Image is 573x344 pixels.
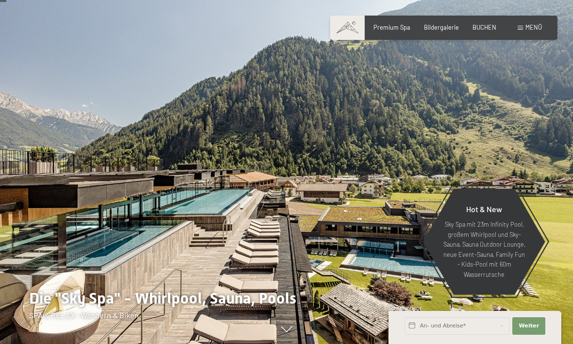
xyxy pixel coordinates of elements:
[373,23,410,31] a: Premium Spa
[424,23,459,31] a: Bildergalerie
[422,188,546,295] a: Hot & New Sky Spa mit 23m Infinity Pool, großem Whirlpool und Sky-Sauna, Sauna Outdoor Lounge, ne...
[525,23,542,31] span: Menü
[442,219,526,279] p: Sky Spa mit 23m Infinity Pool, großem Whirlpool und Sky-Sauna, Sauna Outdoor Lounge, neue Event-S...
[472,23,496,31] a: BUCHEN
[519,322,539,330] span: Weiter
[388,305,422,311] span: Schnellanfrage
[466,204,502,214] span: Hot & New
[512,317,545,335] button: Weiter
